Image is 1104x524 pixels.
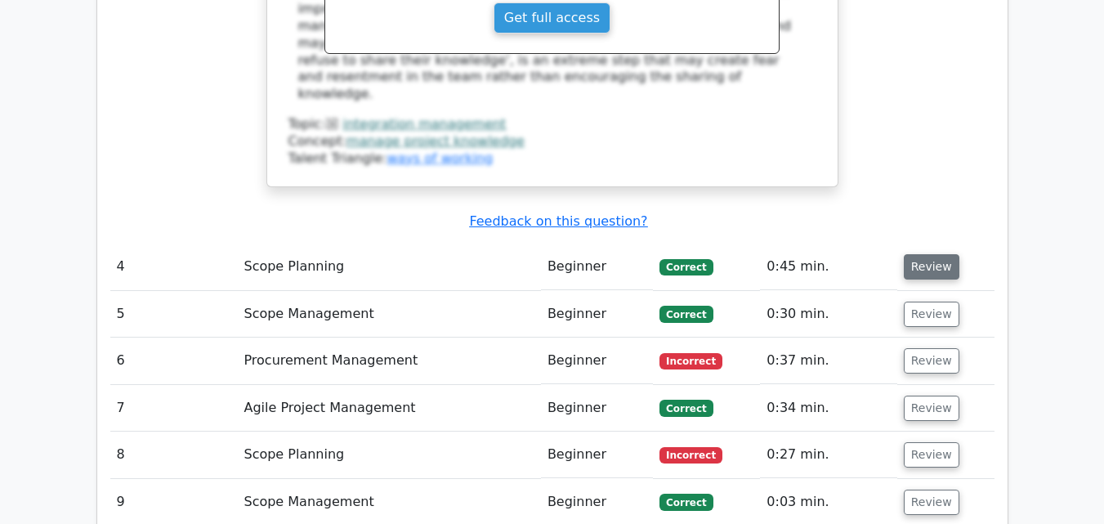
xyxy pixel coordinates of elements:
td: 4 [110,244,238,290]
a: Get full access [494,2,610,34]
button: Review [904,302,959,327]
span: Incorrect [659,447,722,464]
td: Beginner [541,244,653,290]
td: 0:27 min. [760,432,896,478]
span: Correct [659,494,713,510]
a: ways of working [387,150,493,166]
a: integration management [342,116,506,132]
span: Correct [659,400,713,416]
td: Agile Project Management [237,385,540,432]
span: Correct [659,259,713,275]
td: Beginner [541,432,653,478]
span: Correct [659,306,713,322]
td: 0:34 min. [760,385,896,432]
div: Topic: [288,116,816,133]
button: Review [904,254,959,280]
td: 0:37 min. [760,338,896,384]
button: Review [904,348,959,374]
td: Beginner [541,291,653,338]
div: Talent Triangle: [288,116,816,167]
td: Beginner [541,338,653,384]
span: Incorrect [659,353,722,369]
button: Review [904,396,959,421]
td: Procurement Management [237,338,540,384]
a: manage project knowledge [346,133,525,149]
td: 0:45 min. [760,244,896,290]
td: 5 [110,291,238,338]
td: 7 [110,385,238,432]
td: 0:30 min. [760,291,896,338]
td: 6 [110,338,238,384]
div: Concept: [288,133,816,150]
td: Scope Management [237,291,540,338]
td: Beginner [541,385,653,432]
td: 8 [110,432,238,478]
td: Scope Planning [237,244,540,290]
a: Feedback on this question? [469,213,647,229]
button: Review [904,442,959,468]
td: Scope Planning [237,432,540,478]
button: Review [904,490,959,515]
